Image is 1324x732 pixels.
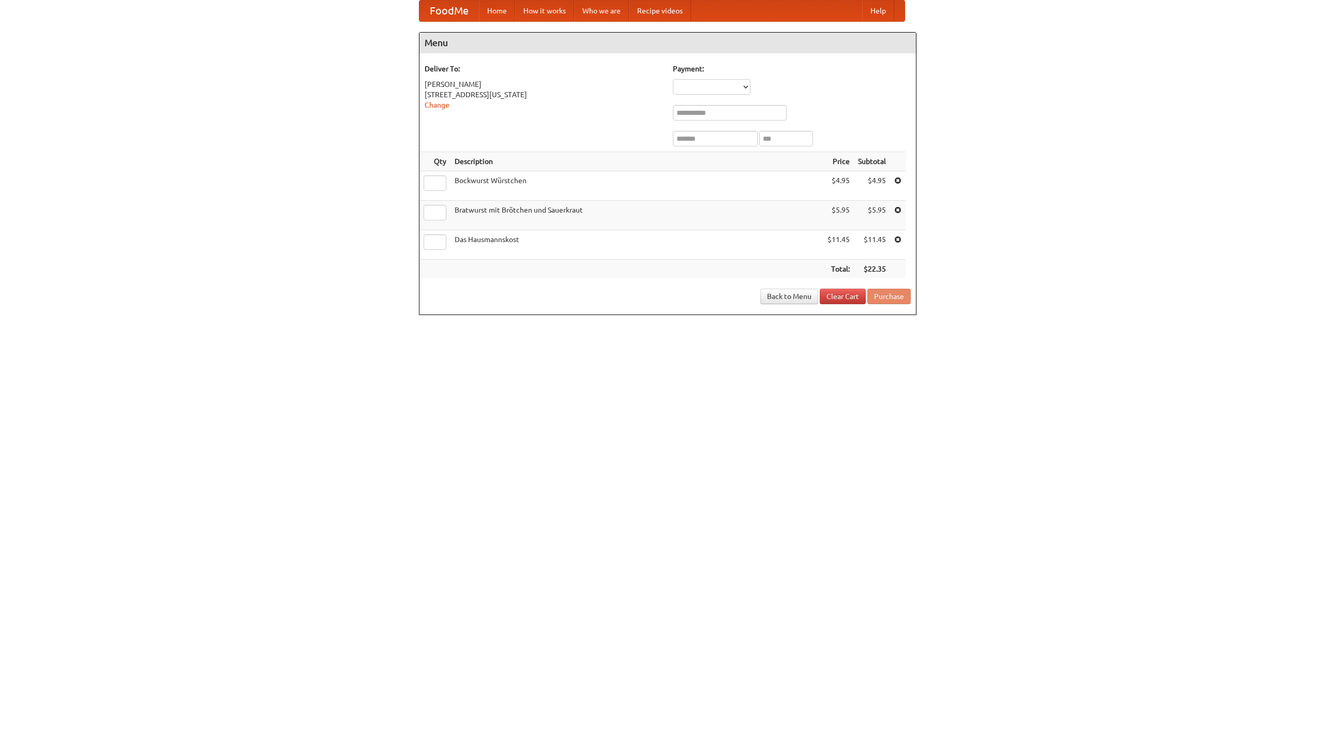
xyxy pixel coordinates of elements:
[823,260,854,279] th: Total:
[450,230,823,260] td: Das Hausmannskost
[450,171,823,201] td: Bockwurst Würstchen
[419,33,916,53] h4: Menu
[854,260,890,279] th: $22.35
[450,152,823,171] th: Description
[629,1,691,21] a: Recipe videos
[515,1,574,21] a: How it works
[419,152,450,171] th: Qty
[823,152,854,171] th: Price
[854,230,890,260] td: $11.45
[760,289,818,304] a: Back to Menu
[479,1,515,21] a: Home
[673,64,911,74] h5: Payment:
[823,230,854,260] td: $11.45
[574,1,629,21] a: Who we are
[419,1,479,21] a: FoodMe
[854,171,890,201] td: $4.95
[823,201,854,230] td: $5.95
[823,171,854,201] td: $4.95
[425,79,663,89] div: [PERSON_NAME]
[867,289,911,304] button: Purchase
[425,89,663,100] div: [STREET_ADDRESS][US_STATE]
[862,1,894,21] a: Help
[854,152,890,171] th: Subtotal
[425,64,663,74] h5: Deliver To:
[450,201,823,230] td: Bratwurst mit Brötchen und Sauerkraut
[425,101,449,109] a: Change
[820,289,866,304] a: Clear Cart
[854,201,890,230] td: $5.95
